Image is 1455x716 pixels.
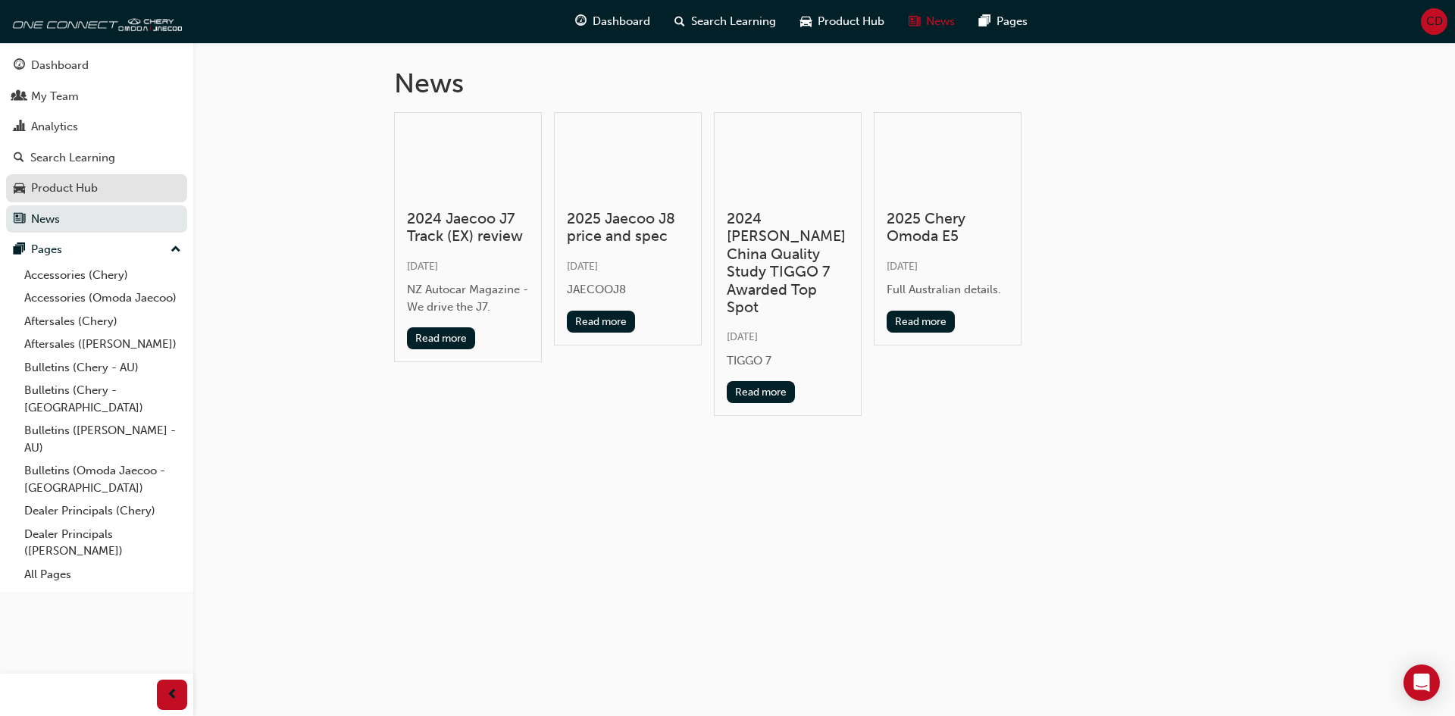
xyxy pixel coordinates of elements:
[6,236,187,264] button: Pages
[887,210,1009,245] h3: 2025 Chery Omoda E5
[18,523,187,563] a: Dealer Principals ([PERSON_NAME])
[6,174,187,202] a: Product Hub
[575,12,587,31] span: guage-icon
[18,333,187,356] a: Aftersales ([PERSON_NAME])
[18,356,187,380] a: Bulletins (Chery - AU)
[874,112,1022,345] a: 2025 Chery Omoda E5[DATE]Full Australian details.Read more
[31,118,78,136] div: Analytics
[727,381,796,403] button: Read more
[171,240,181,260] span: up-icon
[407,327,476,349] button: Read more
[394,112,542,363] a: 2024 Jaecoo J7 Track (EX) review[DATE]NZ Autocar Magazine - We drive the J7.Read more
[18,310,187,333] a: Aftersales (Chery)
[1421,8,1447,35] button: CD
[926,13,955,30] span: News
[887,281,1009,299] div: Full Australian details.
[18,499,187,523] a: Dealer Principals (Chery)
[567,210,689,245] h3: 2025 Jaecoo J8 price and spec
[18,563,187,586] a: All Pages
[18,286,187,310] a: Accessories (Omoda Jaecoo)
[1403,664,1440,701] div: Open Intercom Messenger
[691,13,776,30] span: Search Learning
[997,13,1028,30] span: Pages
[563,6,662,37] a: guage-iconDashboard
[394,67,1255,100] h1: News
[167,686,178,705] span: prev-icon
[14,243,25,257] span: pages-icon
[788,6,896,37] a: car-iconProduct Hub
[8,6,182,36] img: oneconnect
[887,260,918,273] span: [DATE]
[30,149,115,167] div: Search Learning
[6,113,187,141] a: Analytics
[18,264,187,287] a: Accessories (Chery)
[567,260,598,273] span: [DATE]
[818,13,884,30] span: Product Hub
[727,330,758,343] span: [DATE]
[6,83,187,111] a: My Team
[18,459,187,499] a: Bulletins (Omoda Jaecoo - [GEOGRAPHIC_DATA])
[662,6,788,37] a: search-iconSearch Learning
[14,182,25,195] span: car-icon
[567,281,689,299] div: JAECOOJ8
[6,144,187,172] a: Search Learning
[6,48,187,236] button: DashboardMy TeamAnalyticsSearch LearningProduct HubNews
[407,260,438,273] span: [DATE]
[800,12,812,31] span: car-icon
[14,152,24,165] span: search-icon
[979,12,990,31] span: pages-icon
[727,210,849,316] h3: 2024 [PERSON_NAME] China Quality Study TIGGO 7 Awarded Top Spot
[14,213,25,227] span: news-icon
[896,6,967,37] a: news-iconNews
[14,90,25,104] span: people-icon
[31,88,79,105] div: My Team
[714,112,862,417] a: 2024 [PERSON_NAME] China Quality Study TIGGO 7 Awarded Top Spot[DATE]TIGGO 7Read more
[727,352,849,370] div: TIGGO 7
[967,6,1040,37] a: pages-iconPages
[31,180,98,197] div: Product Hub
[18,379,187,419] a: Bulletins (Chery - [GEOGRAPHIC_DATA])
[674,12,685,31] span: search-icon
[567,311,636,333] button: Read more
[18,419,187,459] a: Bulletins ([PERSON_NAME] - AU)
[14,120,25,134] span: chart-icon
[31,241,62,258] div: Pages
[887,311,956,333] button: Read more
[1426,13,1443,30] span: CD
[593,13,650,30] span: Dashboard
[14,59,25,73] span: guage-icon
[554,112,702,345] a: 2025 Jaecoo J8 price and spec[DATE]JAECOOJ8Read more
[31,57,89,74] div: Dashboard
[407,210,529,245] h3: 2024 Jaecoo J7 Track (EX) review
[407,281,529,315] div: NZ Autocar Magazine - We drive the J7.
[6,52,187,80] a: Dashboard
[909,12,920,31] span: news-icon
[6,205,187,233] a: News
